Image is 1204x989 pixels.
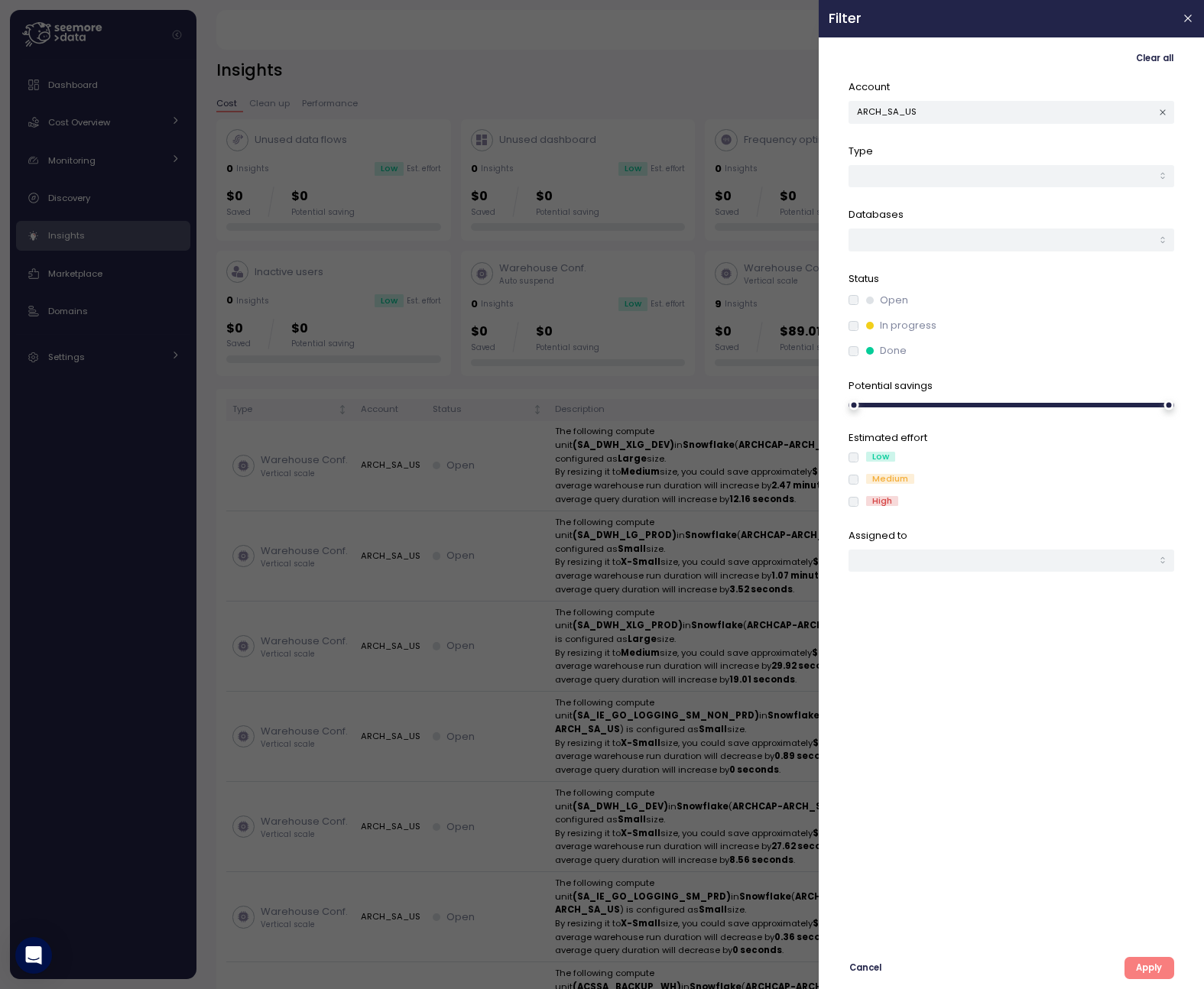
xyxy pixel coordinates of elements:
[849,528,1174,543] p: Assigned to
[881,343,907,358] p: Done
[849,271,1174,287] p: Status
[866,452,895,462] div: Low
[866,474,914,484] div: Medium
[849,79,1174,95] p: Account
[881,318,937,333] p: In progress
[849,957,882,979] button: Cancel
[1124,957,1174,979] button: Apply
[849,144,1174,159] p: Type
[1136,958,1162,978] span: Apply
[849,378,1174,394] p: Potential savings
[829,11,1170,25] h2: Filter
[849,430,1174,446] p: Estimated effort
[1135,47,1174,70] button: Clear all
[881,293,909,308] p: Open
[849,207,1174,222] p: Databases
[1136,48,1173,69] span: Clear all
[849,958,881,978] span: Cancel
[866,496,898,506] div: High
[849,101,1174,123] button: ARCH_SA_US
[15,937,52,974] div: Open Intercom Messenger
